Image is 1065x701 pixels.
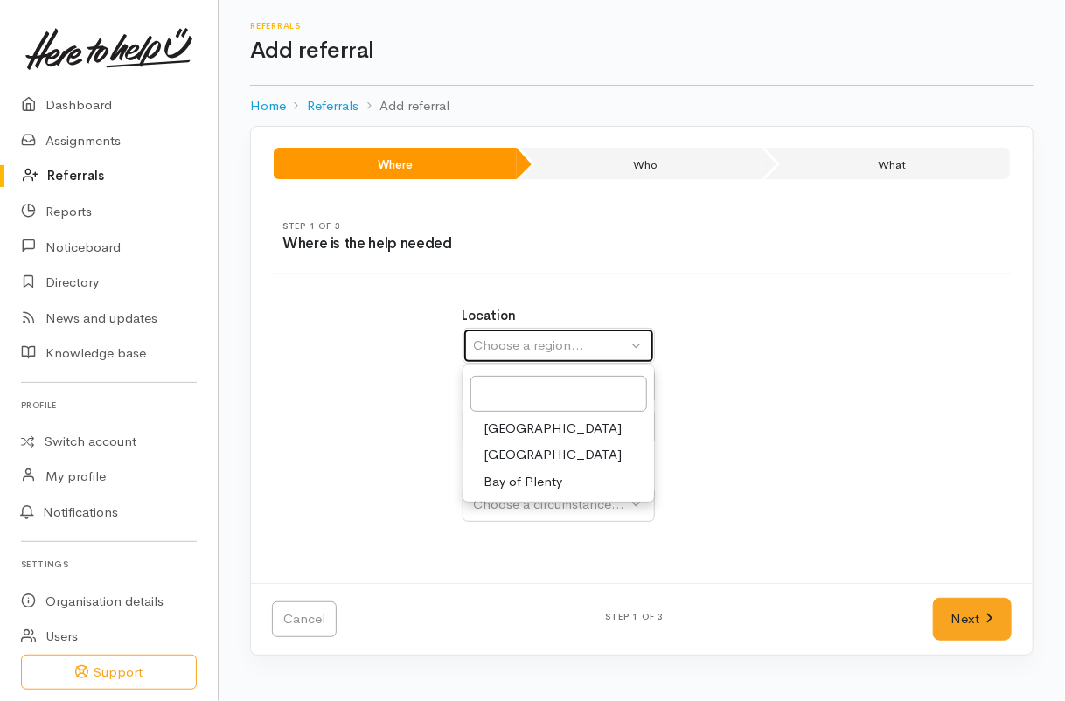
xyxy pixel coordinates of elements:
[520,148,762,179] li: Who
[250,86,1034,127] nav: breadcrumb
[21,655,197,691] button: Support
[358,96,449,116] li: Add referral
[463,306,517,326] label: Location
[765,148,1010,179] li: What
[274,148,517,179] li: Where
[282,236,642,253] h3: Where is the help needed
[250,38,1034,64] h1: Add referral
[484,419,623,439] span: [GEOGRAPHIC_DATA]
[484,445,623,465] span: [GEOGRAPHIC_DATA]
[282,221,642,231] h6: Step 1 of 3
[21,552,197,576] h6: Settings
[307,96,358,116] a: Referrals
[474,336,628,356] div: Choose a region...
[484,472,563,492] span: Bay of Plenty
[21,393,197,417] h6: Profile
[358,612,912,621] h6: Step 1 of 3
[933,598,1012,641] a: Next
[474,495,628,515] div: Choose a circumstance...
[470,376,647,412] input: Search
[463,487,655,523] button: Choose a circumstance...
[463,328,655,364] button: Choose a region...
[250,21,1034,31] h6: Referrals
[250,96,286,116] a: Home
[272,601,337,637] a: Cancel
